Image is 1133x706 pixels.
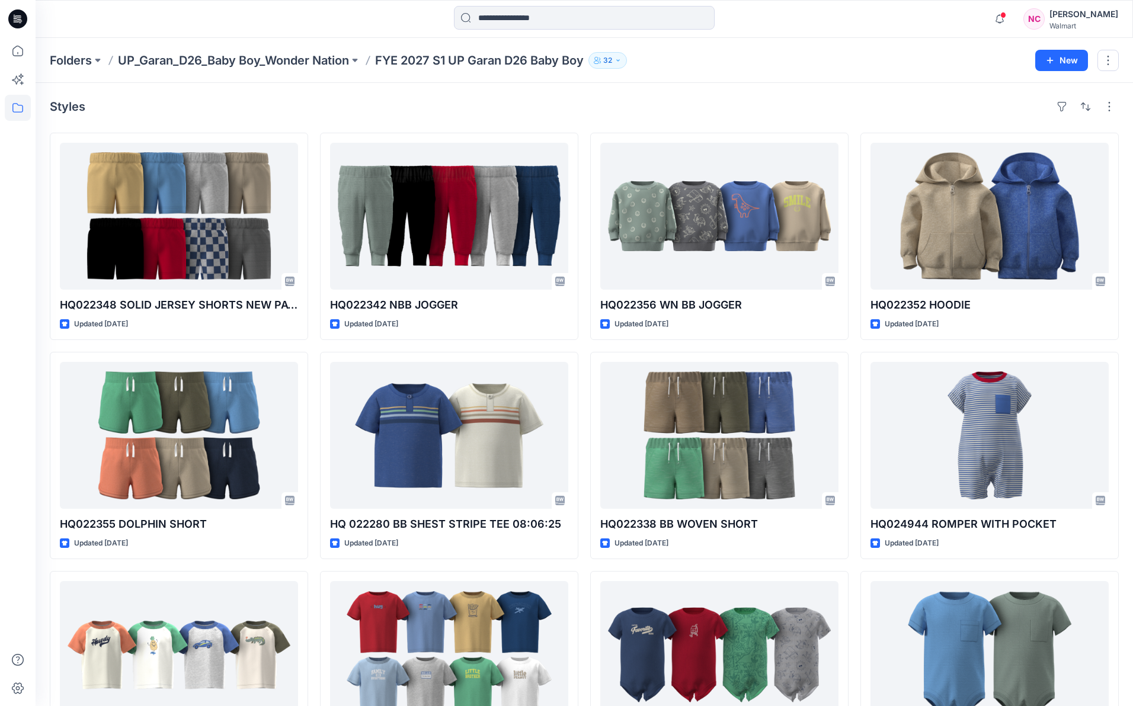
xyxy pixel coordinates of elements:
a: HQ022348 SOLID JERSEY SHORTS NEW PATTERN 07.24.25 [60,143,298,290]
p: HQ022348 SOLID JERSEY SHORTS NEW PATTERN [DATE] [60,297,298,313]
p: Updated [DATE] [344,537,398,550]
p: 32 [603,54,612,67]
p: HQ022342 NBB JOGGER [330,297,568,313]
div: [PERSON_NAME] [1049,7,1118,21]
a: HQ024944 ROMPER WITH POCKET [870,362,1109,509]
p: Updated [DATE] [614,318,668,330]
a: HQ 022280 BB SHEST STRIPE TEE 08:06:25 [330,362,568,509]
div: Walmart [1049,21,1118,30]
button: 32 [588,52,627,69]
p: Updated [DATE] [74,537,128,550]
a: UP_Garan_D26_Baby Boy_Wonder Nation [118,52,349,69]
a: Folders [50,52,92,69]
p: Updated [DATE] [885,318,939,330]
p: HQ 022280 BB SHEST STRIPE TEE 08:06:25 [330,516,568,532]
p: HQ022352 HOODIE [870,297,1109,313]
p: HQ022338 BB WOVEN SHORT [600,516,838,532]
p: HQ022356 WN BB JOGGER [600,297,838,313]
a: HQ022338 BB WOVEN SHORT [600,362,838,509]
h4: Styles [50,100,85,114]
p: HQ024944 ROMPER WITH POCKET [870,516,1109,532]
p: Updated [DATE] [614,537,668,550]
p: HQ022355 DOLPHIN SHORT [60,516,298,532]
p: Updated [DATE] [885,537,939,550]
a: HQ022356 WN BB JOGGER [600,143,838,290]
p: FYE 2027 S1 UP Garan D26 Baby Boy [375,52,584,69]
a: HQ022342 NBB JOGGER [330,143,568,290]
p: Updated [DATE] [344,318,398,330]
div: NC [1023,8,1045,30]
button: New [1035,50,1088,71]
a: HQ022355 DOLPHIN SHORT [60,362,298,509]
p: Updated [DATE] [74,318,128,330]
a: HQ022352 HOODIE [870,143,1109,290]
